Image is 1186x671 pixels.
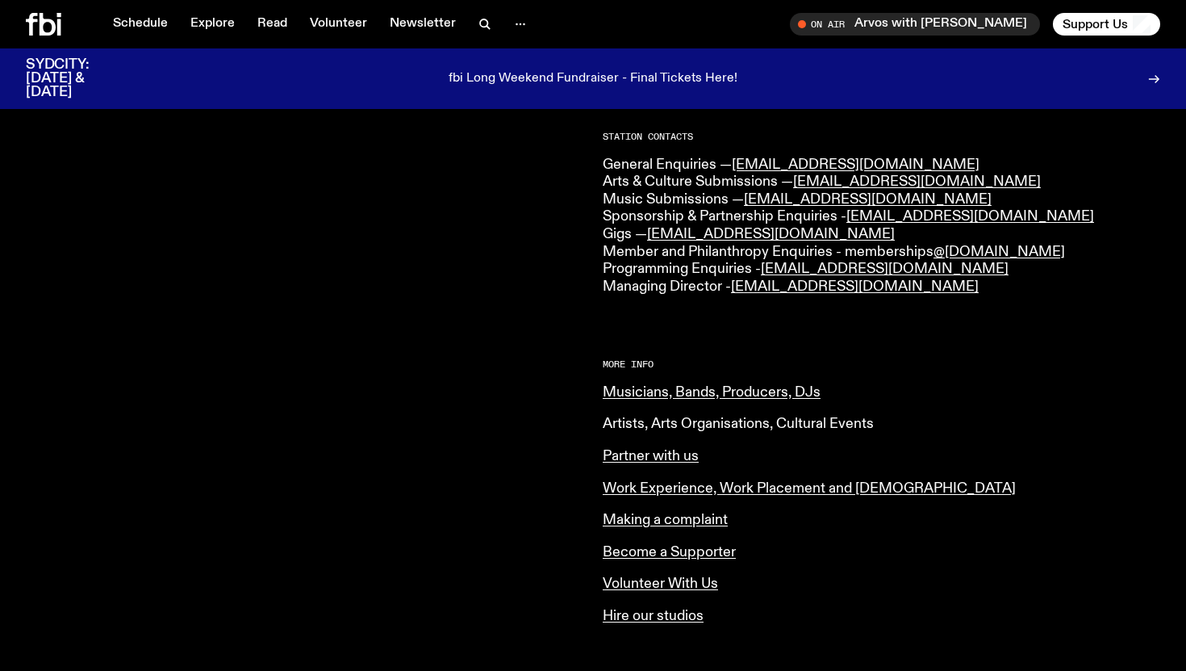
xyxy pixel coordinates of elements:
button: Support Us [1053,13,1160,36]
a: [EMAIL_ADDRESS][DOMAIN_NAME] [744,192,992,207]
a: Musicians, Bands, Producers, DJs [603,385,821,400]
a: Making a complaint [603,513,728,527]
span: Support Us [1063,17,1128,31]
a: Hire our studios [603,609,704,623]
h2: Station Contacts [603,132,1160,141]
a: Work Experience, Work Placement and [DEMOGRAPHIC_DATA] [603,481,1016,496]
a: Newsletter [380,13,466,36]
a: [EMAIL_ADDRESS][DOMAIN_NAME] [647,227,895,241]
h3: SYDCITY: [DATE] & [DATE] [26,58,129,99]
a: [EMAIL_ADDRESS][DOMAIN_NAME] [731,279,979,294]
a: Explore [181,13,244,36]
a: Schedule [103,13,177,36]
a: Volunteer [300,13,377,36]
a: [EMAIL_ADDRESS][DOMAIN_NAME] [732,157,979,172]
p: General Enquiries — Arts & Culture Submissions — Music Submissions — Sponsorship & Partnership En... [603,157,1160,296]
a: Become a Supporter [603,545,736,560]
a: [EMAIL_ADDRESS][DOMAIN_NAME] [793,174,1041,189]
a: Artists, Arts Organisations, Cultural Events [603,417,874,431]
a: Volunteer With Us [603,577,718,591]
h2: More Info [603,360,1160,369]
a: [EMAIL_ADDRESS][DOMAIN_NAME] [761,262,1009,276]
a: Read [248,13,297,36]
a: @[DOMAIN_NAME] [933,245,1065,259]
button: On AirArvos with [PERSON_NAME] [790,13,1040,36]
a: [EMAIL_ADDRESS][DOMAIN_NAME] [846,209,1094,224]
a: Partner with us [603,449,699,463]
p: fbi Long Weekend Fundraiser - Final Tickets Here! [449,72,737,86]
